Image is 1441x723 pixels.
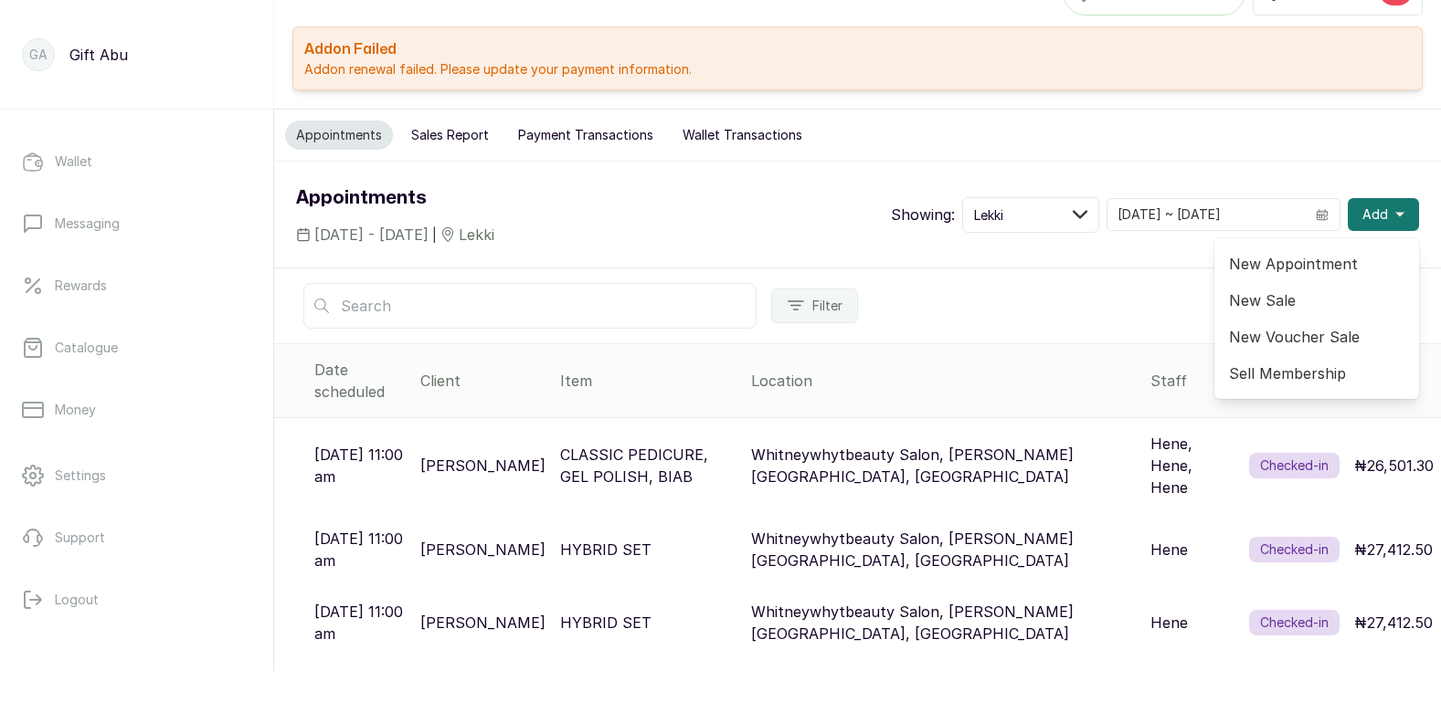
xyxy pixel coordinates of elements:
span: New Sale [1229,289,1404,311]
span: | [432,225,437,245]
label: Checked-in [1249,610,1340,635]
div: Location [751,370,1137,392]
p: Support [55,529,105,547]
label: Checked-in [1249,453,1340,478]
p: Whitneywhytbeauty Salon, [PERSON_NAME][GEOGRAPHIC_DATA], [GEOGRAPHIC_DATA] [751,444,1137,487]
p: Addon renewal failed. Please update your payment information. [304,60,1411,79]
div: Add [1214,238,1419,399]
p: Rewards [55,277,107,295]
span: New Voucher Sale [1229,326,1404,348]
input: Search [303,283,757,329]
p: GA [29,46,48,64]
p: HYBRID SET [560,612,652,634]
div: Client [420,370,546,392]
p: Hene [1150,539,1188,561]
p: Whitneywhytbeauty Salon, [PERSON_NAME][GEOGRAPHIC_DATA], [GEOGRAPHIC_DATA] [751,601,1137,644]
span: [DATE] - [DATE] [314,224,429,246]
a: Money [15,384,259,435]
p: Hene [1150,612,1188,634]
a: Messaging [15,198,259,249]
button: Sales Report [400,120,500,150]
p: ₦27,412.50 [1354,612,1433,634]
p: Money [55,401,96,419]
p: ₦27,412.50 [1354,539,1433,561]
p: Wallet [55,152,92,171]
a: Support [15,512,259,563]
span: Sell Membership [1229,362,1404,384]
p: Catalogue [55,339,118,357]
button: Payment Transactions [507,120,664,150]
span: Filter [812,297,842,315]
a: Wallet [15,136,259,187]
p: [PERSON_NAME] [420,612,546,634]
button: Filter [771,288,858,323]
label: Checked-in [1249,537,1340,562]
p: Gift Abu [69,44,128,66]
p: ₦26,501.30 [1354,455,1434,477]
p: HYBRID SET [560,539,652,561]
p: Whitneywhytbeauty Salon, [PERSON_NAME][GEOGRAPHIC_DATA], [GEOGRAPHIC_DATA] [751,528,1137,571]
button: Add [1348,198,1419,231]
span: New Appointment [1229,253,1404,275]
p: [DATE] 11:00 am [314,444,406,487]
a: Rewards [15,260,259,311]
button: Wallet Transactions [672,120,813,150]
h1: Appointments [296,183,494,213]
button: Appointments [285,120,393,150]
p: [DATE] 11:00 am [314,601,406,644]
h2: Addon Failed [304,38,1411,60]
p: Messaging [55,215,120,233]
p: Hene, Hene, Hene [1150,433,1234,498]
div: Staff [1150,370,1234,392]
p: CLASSIC PEDICURE, GEL POLISH, BIAB [560,444,736,487]
p: [PERSON_NAME] [420,455,546,477]
p: [PERSON_NAME] [420,539,546,561]
a: Catalogue [15,322,259,373]
span: Lekki [974,205,1003,225]
span: Add [1362,205,1388,224]
div: Date scheduled [314,359,406,403]
p: Showing: [891,204,955,225]
div: Item [560,370,736,392]
p: Settings [55,466,106,485]
button: Logout [15,574,259,625]
p: [DATE] 11:00 am [314,528,406,571]
p: Logout [55,591,99,609]
span: Lekki [459,224,494,246]
input: Select date [1107,199,1305,230]
button: Lekki [962,197,1099,233]
svg: calendar [1316,208,1329,221]
a: Settings [15,450,259,501]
